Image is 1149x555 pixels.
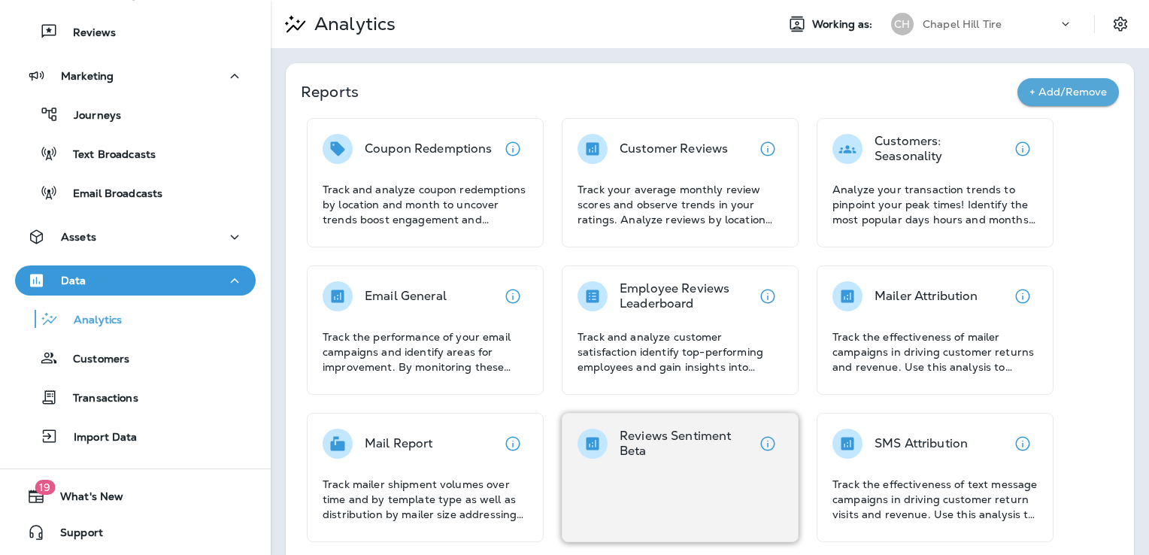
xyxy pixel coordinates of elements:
[58,187,162,202] p: Email Broadcasts
[498,281,528,311] button: View details
[365,289,447,304] p: Email General
[365,436,433,451] p: Mail Report
[15,342,256,374] button: Customers
[15,99,256,130] button: Journeys
[620,281,753,311] p: Employee Reviews Leaderboard
[15,481,256,511] button: 19What's New
[875,436,968,451] p: SMS Attribution
[15,222,256,252] button: Assets
[620,141,728,156] p: Customer Reviews
[35,480,55,495] span: 19
[891,13,914,35] div: CH
[308,13,396,35] p: Analytics
[59,431,138,445] p: Import Data
[1107,11,1134,38] button: Settings
[45,526,103,544] span: Support
[323,329,528,375] p: Track the performance of your email campaigns and identify areas for improvement. By monitoring t...
[578,182,783,227] p: Track your average monthly review scores and observe trends in your ratings. Analyze reviews by l...
[15,303,256,335] button: Analytics
[61,274,86,287] p: Data
[812,18,876,31] span: Working as:
[58,353,129,367] p: Customers
[753,281,783,311] button: View details
[620,429,753,459] p: Reviews Sentiment Beta
[1008,134,1038,164] button: View details
[875,134,1008,164] p: Customers: Seasonality
[323,477,528,522] p: Track mailer shipment volumes over time and by template type as well as distribution by mailer si...
[59,314,122,328] p: Analytics
[578,329,783,375] p: Track and analyze customer satisfaction identify top-performing employees and gain insights into ...
[753,429,783,459] button: View details
[923,18,1002,30] p: Chapel Hill Tire
[61,70,114,82] p: Marketing
[875,289,978,304] p: Mailer Attribution
[753,134,783,164] button: View details
[15,517,256,547] button: Support
[45,490,123,508] span: What's New
[498,429,528,459] button: View details
[832,477,1038,522] p: Track the effectiveness of text message campaigns in driving customer return visits and revenue. ...
[15,420,256,452] button: Import Data
[59,109,121,123] p: Journeys
[15,138,256,169] button: Text Broadcasts
[15,61,256,91] button: Marketing
[58,148,156,162] p: Text Broadcasts
[1017,78,1119,106] button: + Add/Remove
[58,392,138,406] p: Transactions
[832,182,1038,227] p: Analyze your transaction trends to pinpoint your peak times! Identify the most popular days hours...
[498,134,528,164] button: View details
[15,265,256,296] button: Data
[1008,281,1038,311] button: View details
[15,177,256,208] button: Email Broadcasts
[832,329,1038,375] p: Track the effectiveness of mailer campaigns in driving customer returns and revenue. Use this ana...
[365,141,493,156] p: Coupon Redemptions
[1008,429,1038,459] button: View details
[58,26,116,41] p: Reviews
[323,182,528,227] p: Track and analyze coupon redemptions by location and month to uncover trends boost engagement and...
[15,381,256,413] button: Transactions
[61,231,96,243] p: Assets
[301,81,1017,102] p: Reports
[15,16,256,47] button: Reviews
